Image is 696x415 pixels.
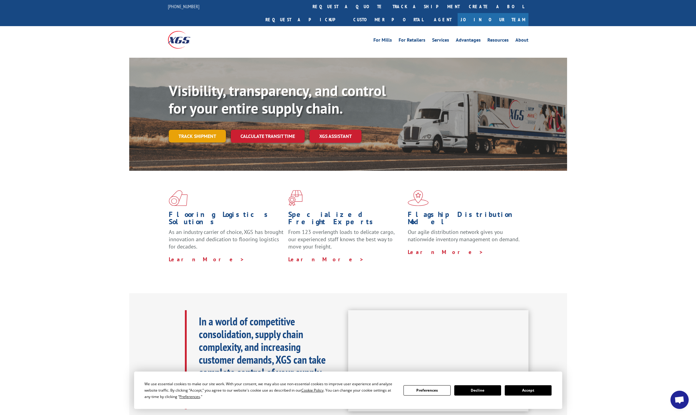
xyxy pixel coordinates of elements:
[168,3,199,9] a: [PHONE_NUMBER]
[403,385,450,396] button: Preferences
[515,38,528,44] a: About
[454,385,501,396] button: Decline
[373,38,392,44] a: For Mills
[288,190,303,206] img: xgs-icon-focused-on-flooring-red
[301,388,324,393] span: Cookie Policy
[288,256,364,263] a: Learn More >
[408,211,523,228] h1: Flagship Distribution Model
[670,391,689,409] a: Open chat
[310,130,362,143] a: XGS ASSISTANT
[231,130,305,143] a: Calculate transit time
[349,13,428,26] a: Customer Portal
[261,13,349,26] a: Request a pickup
[169,211,284,228] h1: Flooring Logistics Solutions
[408,228,520,243] span: Our agile distribution network gives you nationwide inventory management on demand.
[458,13,528,26] a: Join Our Team
[169,81,386,118] b: Visibility, transparency, and control for your entire supply chain.
[169,256,244,263] a: Learn More >
[487,38,509,44] a: Resources
[408,190,429,206] img: xgs-icon-flagship-distribution-model-red
[179,394,200,399] span: Preferences
[348,310,528,412] iframe: XGS Logistics Solutions
[288,228,403,256] p: From 123 overlength loads to delicate cargo, our experienced staff knows the best way to move you...
[288,211,403,228] h1: Specialized Freight Experts
[399,38,425,44] a: For Retailers
[428,13,458,26] a: Agent
[169,190,188,206] img: xgs-icon-total-supply-chain-intelligence-red
[144,381,396,400] div: We use essential cookies to make our site work. With your consent, we may also use non-essential ...
[134,372,562,409] div: Cookie Consent Prompt
[505,385,552,396] button: Accept
[199,314,326,405] b: In a world of competitive consolidation, supply chain complexity, and increasing customer demands...
[456,38,481,44] a: Advantages
[408,249,483,256] a: Learn More >
[432,38,449,44] a: Services
[169,130,226,142] a: Track shipment
[169,228,283,250] span: As an industry carrier of choice, XGS has brought innovation and dedication to flooring logistics...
